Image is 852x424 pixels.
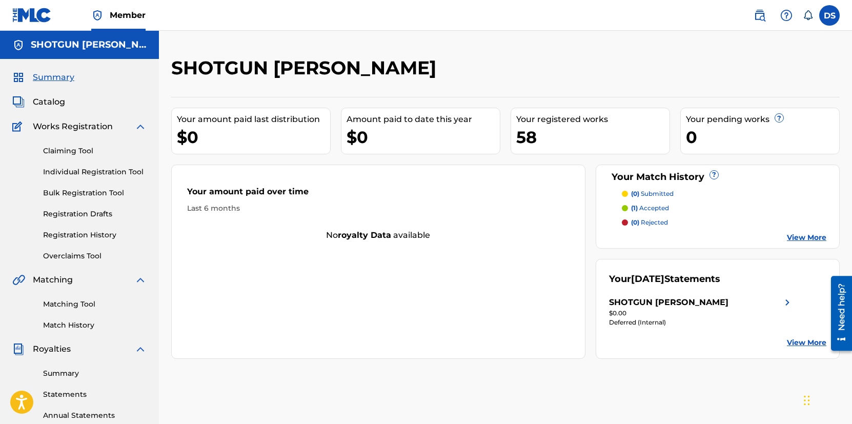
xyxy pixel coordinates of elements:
[609,272,720,286] div: Your Statements
[754,9,766,22] img: search
[622,218,827,227] a: (0) rejected
[134,343,147,355] img: expand
[134,120,147,133] img: expand
[686,126,839,149] div: 0
[776,5,797,26] div: Help
[804,385,810,416] div: Drag
[710,171,718,179] span: ?
[609,296,794,327] a: SHOTGUN [PERSON_NAME]right chevron icon$0.00Deferred (Internal)
[787,337,826,348] a: View More
[33,343,71,355] span: Royalties
[631,204,638,212] span: (1)
[631,189,674,198] p: submitted
[12,96,65,108] a: CatalogCatalog
[33,120,113,133] span: Works Registration
[780,9,793,22] img: help
[134,274,147,286] img: expand
[516,113,670,126] div: Your registered works
[12,8,52,23] img: MLC Logo
[12,343,25,355] img: Royalties
[171,56,441,79] h2: SHOTGUN [PERSON_NAME]
[801,375,852,424] iframe: Chat Widget
[631,273,664,285] span: [DATE]
[609,318,794,327] div: Deferred (Internal)
[631,190,639,197] span: (0)
[686,113,839,126] div: Your pending works
[787,232,826,243] a: View More
[91,9,104,22] img: Top Rightsholder
[12,39,25,51] img: Accounts
[43,209,147,219] a: Registration Drafts
[749,5,770,26] a: Public Search
[347,126,500,149] div: $0
[823,271,852,356] iframe: Resource Center
[609,309,794,318] div: $0.00
[12,120,26,133] img: Works Registration
[803,10,813,21] div: Notifications
[33,96,65,108] span: Catalog
[12,71,25,84] img: Summary
[631,204,669,213] p: accepted
[609,296,728,309] div: SHOTGUN [PERSON_NAME]
[631,218,639,226] span: (0)
[187,186,570,203] div: Your amount paid over time
[43,230,147,240] a: Registration History
[43,368,147,379] a: Summary
[622,204,827,213] a: (1) accepted
[609,170,827,184] div: Your Match History
[33,71,74,84] span: Summary
[781,296,794,309] img: right chevron icon
[43,410,147,421] a: Annual Statements
[177,126,330,149] div: $0
[177,113,330,126] div: Your amount paid last distribution
[338,230,391,240] strong: royalty data
[43,146,147,156] a: Claiming Tool
[12,274,25,286] img: Matching
[43,251,147,261] a: Overclaims Tool
[516,126,670,149] div: 58
[43,299,147,310] a: Matching Tool
[31,39,147,51] h5: SHOTGUN SHANE
[43,188,147,198] a: Bulk Registration Tool
[43,167,147,177] a: Individual Registration Tool
[631,218,668,227] p: rejected
[347,113,500,126] div: Amount paid to date this year
[12,71,74,84] a: SummarySummary
[43,389,147,400] a: Statements
[110,9,146,21] span: Member
[819,5,840,26] div: User Menu
[187,203,570,214] div: Last 6 months
[12,96,25,108] img: Catalog
[775,114,783,122] span: ?
[43,320,147,331] a: Match History
[622,189,827,198] a: (0) submitted
[172,229,585,241] div: No available
[33,274,73,286] span: Matching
